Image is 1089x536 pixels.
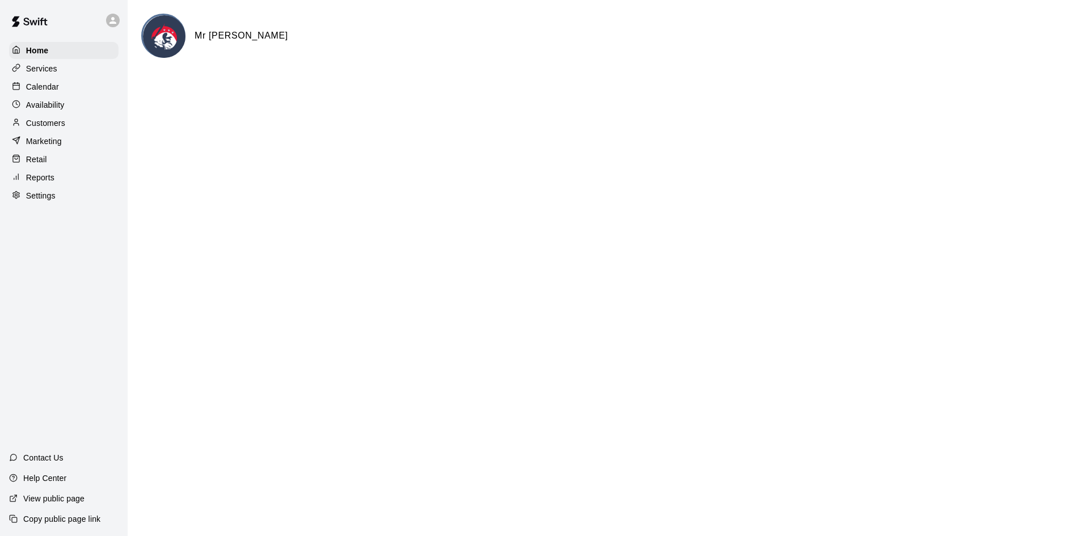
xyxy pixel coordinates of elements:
p: Settings [26,190,56,201]
a: Marketing [9,133,119,150]
p: Customers [26,117,65,129]
a: Retail [9,151,119,168]
a: Home [9,42,119,59]
a: Settings [9,187,119,204]
p: Marketing [26,136,62,147]
p: View public page [23,493,85,504]
p: Home [26,45,49,56]
img: Mr Cages logo [143,15,185,58]
a: Customers [9,115,119,132]
p: Retail [26,154,47,165]
a: Calendar [9,78,119,95]
a: Availability [9,96,119,113]
p: Services [26,63,57,74]
p: Contact Us [23,452,64,463]
h6: Mr [PERSON_NAME] [195,28,288,43]
p: Help Center [23,472,66,484]
p: Reports [26,172,54,183]
p: Copy public page link [23,513,100,525]
p: Availability [26,99,65,111]
p: Calendar [26,81,59,92]
a: Services [9,60,119,77]
a: Reports [9,169,119,186]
